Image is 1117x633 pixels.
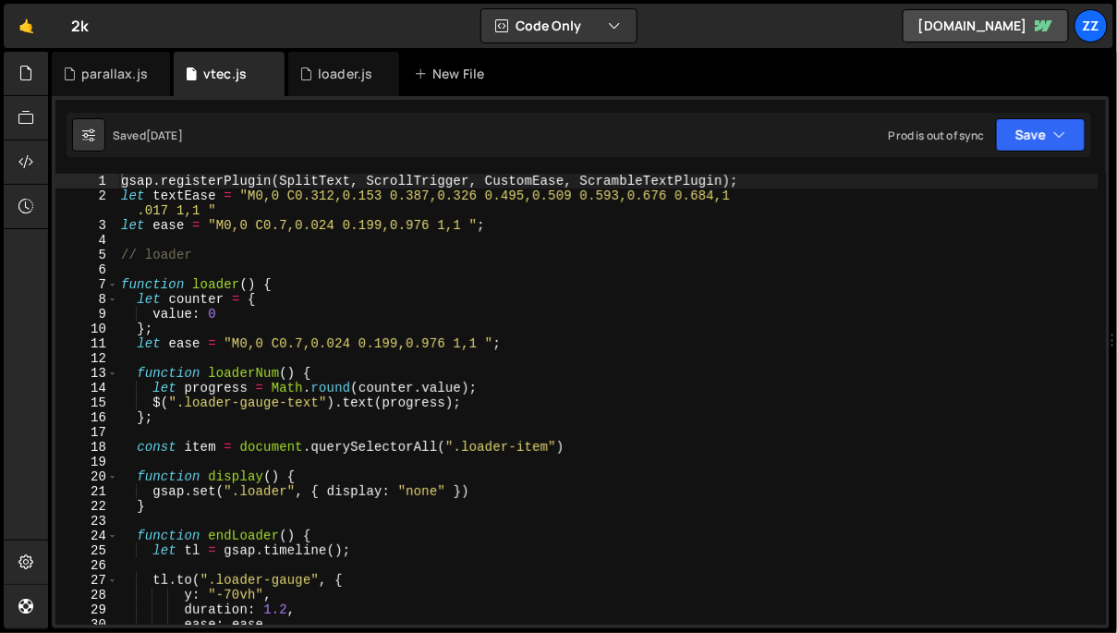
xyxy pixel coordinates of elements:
[55,262,118,277] div: 6
[55,366,118,381] div: 13
[4,4,49,48] a: 🤙
[55,529,118,543] div: 24
[55,248,118,262] div: 5
[55,440,118,455] div: 18
[55,455,118,469] div: 19
[55,336,118,351] div: 11
[55,484,118,499] div: 21
[55,588,118,603] div: 28
[55,277,118,292] div: 7
[55,558,118,573] div: 26
[414,65,492,83] div: New File
[1075,9,1108,43] a: zz
[55,396,118,410] div: 15
[55,218,118,233] div: 3
[203,65,247,83] div: vtec.js
[55,573,118,588] div: 27
[889,128,985,143] div: Prod is out of sync
[55,603,118,617] div: 29
[71,15,89,37] div: 2k
[55,469,118,484] div: 20
[55,174,118,189] div: 1
[55,381,118,396] div: 14
[996,118,1086,152] button: Save
[55,233,118,248] div: 4
[81,65,148,83] div: parallax.js
[55,410,118,425] div: 16
[318,65,372,83] div: loader.js
[55,351,118,366] div: 12
[113,128,183,143] div: Saved
[55,322,118,336] div: 10
[55,514,118,529] div: 23
[55,307,118,322] div: 9
[903,9,1069,43] a: [DOMAIN_NAME]
[55,292,118,307] div: 8
[55,617,118,632] div: 30
[146,128,183,143] div: [DATE]
[55,425,118,440] div: 17
[481,9,637,43] button: Code Only
[55,189,118,218] div: 2
[55,543,118,558] div: 25
[55,499,118,514] div: 22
